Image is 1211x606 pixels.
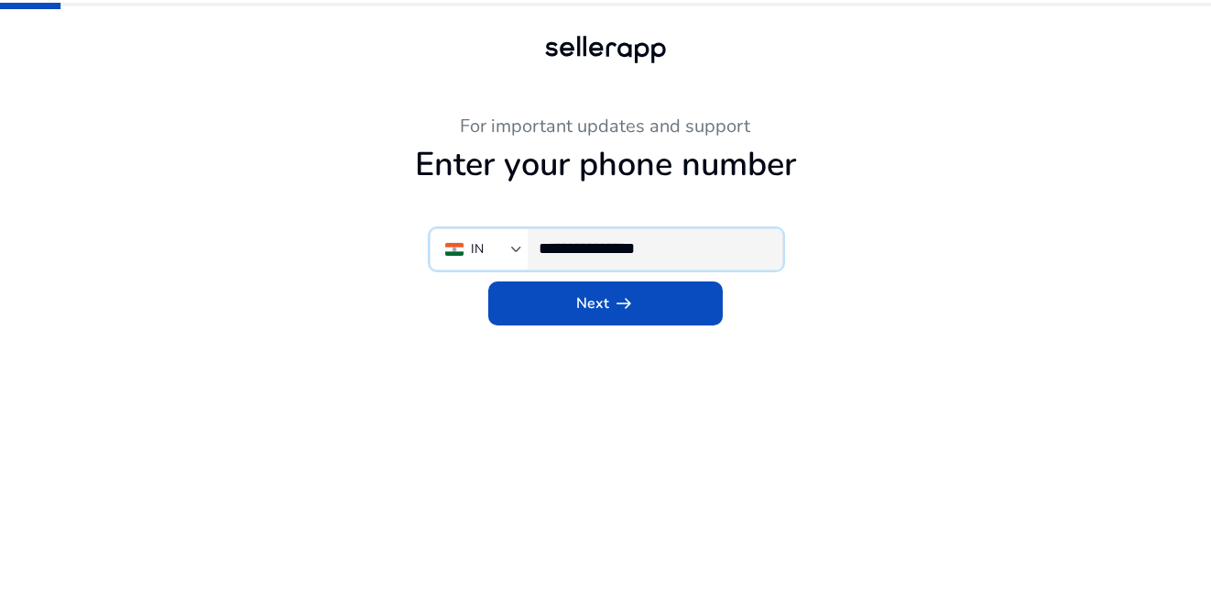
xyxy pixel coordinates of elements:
button: Nextarrow_right_alt [488,281,723,325]
div: IN [471,239,484,259]
h3: For important updates and support [102,116,1109,138]
span: arrow_right_alt [613,292,635,314]
span: Next [576,292,635,314]
h1: Enter your phone number [102,145,1109,184]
